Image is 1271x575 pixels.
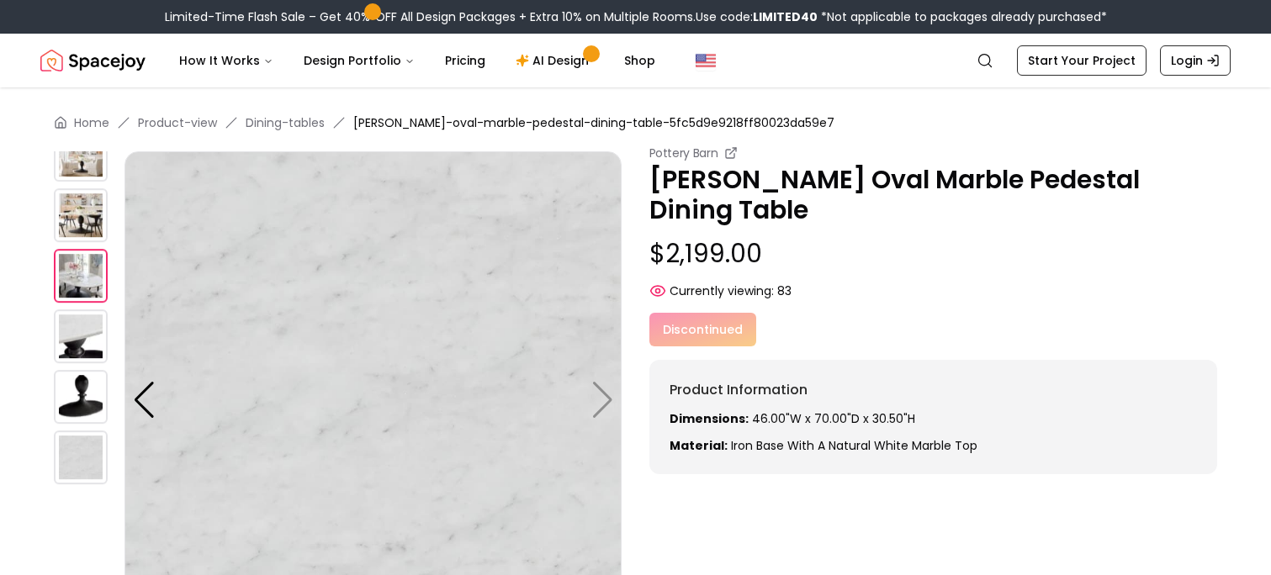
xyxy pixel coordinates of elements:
[54,114,1217,131] nav: breadcrumb
[670,282,774,299] span: Currently viewing:
[502,44,607,77] a: AI Design
[1160,45,1231,76] a: Login
[40,44,146,77] a: Spacejoy
[138,114,217,131] a: Product-view
[753,8,818,25] b: LIMITED40
[74,114,109,131] a: Home
[731,437,977,454] span: iron base with a natural white marble top
[649,165,1218,225] p: [PERSON_NAME] Oval Marble Pedestal Dining Table
[54,309,108,363] img: https://storage.googleapis.com/spacejoy-main/assets/5fc5d9e9218ff80023da59e7/product_4_n5db1mcp8lh
[40,44,146,77] img: Spacejoy Logo
[165,8,1107,25] div: Limited-Time Flash Sale – Get 40% OFF All Design Packages + Extra 10% on Multiple Rooms.
[649,145,718,161] small: Pottery Barn
[432,44,499,77] a: Pricing
[54,188,108,242] img: https://storage.googleapis.com/spacejoy-main/assets/5fc5d9e9218ff80023da59e7/product_2_ig9ag035m8ne
[290,44,428,77] button: Design Portfolio
[1017,45,1147,76] a: Start Your Project
[40,34,1231,87] nav: Global
[54,128,108,182] img: https://storage.googleapis.com/spacejoy-main/assets/5fc5d9e9218ff80023da59e7/product_1_j14b592nd4gj
[166,44,287,77] button: How It Works
[166,44,669,77] nav: Main
[670,380,1198,400] h6: Product Information
[696,50,716,71] img: United States
[818,8,1107,25] span: *Not applicable to packages already purchased*
[54,249,108,303] img: https://storage.googleapis.com/spacejoy-main/assets/5fc5d9e9218ff80023da59e7/product_3_3di15n3kpjcf
[54,370,108,424] img: https://storage.googleapis.com/spacejoy-main/assets/5fc5d9e9218ff80023da59e7/product_5_4445kbclp424
[246,114,325,131] a: Dining-tables
[777,282,792,299] span: 83
[649,239,1218,269] p: $2,199.00
[670,437,728,454] strong: Material:
[670,410,749,427] strong: Dimensions:
[54,430,108,484] img: https://storage.googleapis.com/spacejoy-main/assets/5fc5d9e9218ff80023da59e7/product_6_bhf7nnng2n1g
[353,114,834,131] span: [PERSON_NAME]-oval-marble-pedestal-dining-table-5fc5d9e9218ff80023da59e7
[696,8,818,25] span: Use code:
[670,410,1198,427] p: 46.00"W x 70.00"D x 30.50"H
[611,44,669,77] a: Shop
